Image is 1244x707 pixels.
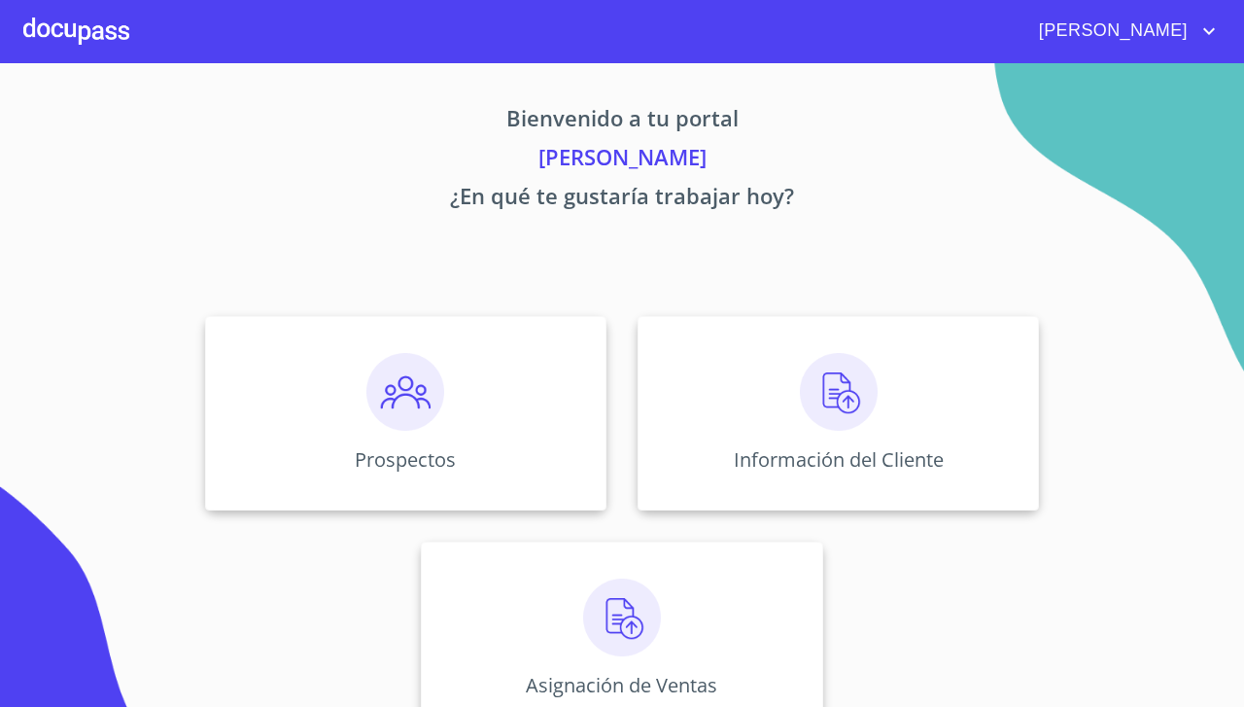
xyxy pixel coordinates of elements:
[800,353,878,431] img: carga.png
[1024,16,1197,47] span: [PERSON_NAME]
[23,141,1221,180] p: [PERSON_NAME]
[526,672,717,698] p: Asignación de Ventas
[583,579,661,656] img: carga.png
[734,446,944,473] p: Información del Cliente
[1024,16,1221,47] button: account of current user
[23,102,1221,141] p: Bienvenido a tu portal
[366,353,444,431] img: prospectos.png
[23,180,1221,219] p: ¿En qué te gustaría trabajar hoy?
[355,446,456,473] p: Prospectos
